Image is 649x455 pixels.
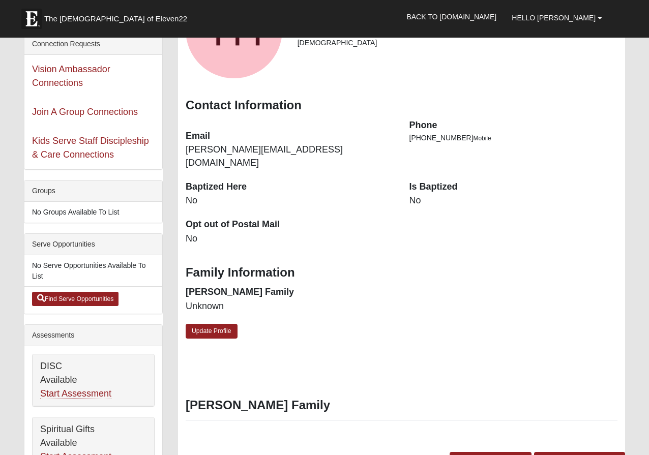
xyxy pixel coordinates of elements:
h3: Family Information [186,265,617,280]
dd: No [186,194,394,207]
a: The [DEMOGRAPHIC_DATA] of Eleven22 [16,4,220,29]
h3: [PERSON_NAME] Family [186,398,617,413]
li: [DEMOGRAPHIC_DATA] [298,38,617,48]
a: Back to [DOMAIN_NAME] [399,4,504,29]
div: DISC Available [33,354,154,406]
a: Vision Ambassador Connections [32,64,110,88]
div: Assessments [24,325,162,346]
a: Hello [PERSON_NAME] [504,5,610,31]
div: Connection Requests [24,34,162,55]
h3: Contact Information [186,98,617,113]
span: Mobile [474,135,491,142]
a: Start Assessment [40,388,111,399]
dt: Is Baptized [409,180,618,194]
a: Update Profile [186,324,238,339]
div: Serve Opportunities [24,234,162,255]
li: No Groups Available To List [24,202,162,223]
span: Hello [PERSON_NAME] [512,14,596,22]
span: The [DEMOGRAPHIC_DATA] of Eleven22 [44,14,187,24]
dt: [PERSON_NAME] Family [186,286,394,299]
img: Eleven22 logo [21,9,42,29]
dt: Opt out of Postal Mail [186,218,394,231]
li: No Serve Opportunities Available To List [24,255,162,287]
dt: Phone [409,119,618,132]
dd: Unknown [186,300,394,313]
li: [PHONE_NUMBER] [409,133,618,143]
dt: Email [186,130,394,143]
dd: No [186,232,394,246]
dd: [PERSON_NAME][EMAIL_ADDRESS][DOMAIN_NAME] [186,143,394,169]
div: Groups [24,180,162,202]
a: Find Serve Opportunities [32,292,119,306]
a: Kids Serve Staff Discipleship & Care Connections [32,136,149,160]
dd: No [409,194,618,207]
a: Join A Group Connections [32,107,138,117]
dt: Baptized Here [186,180,394,194]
